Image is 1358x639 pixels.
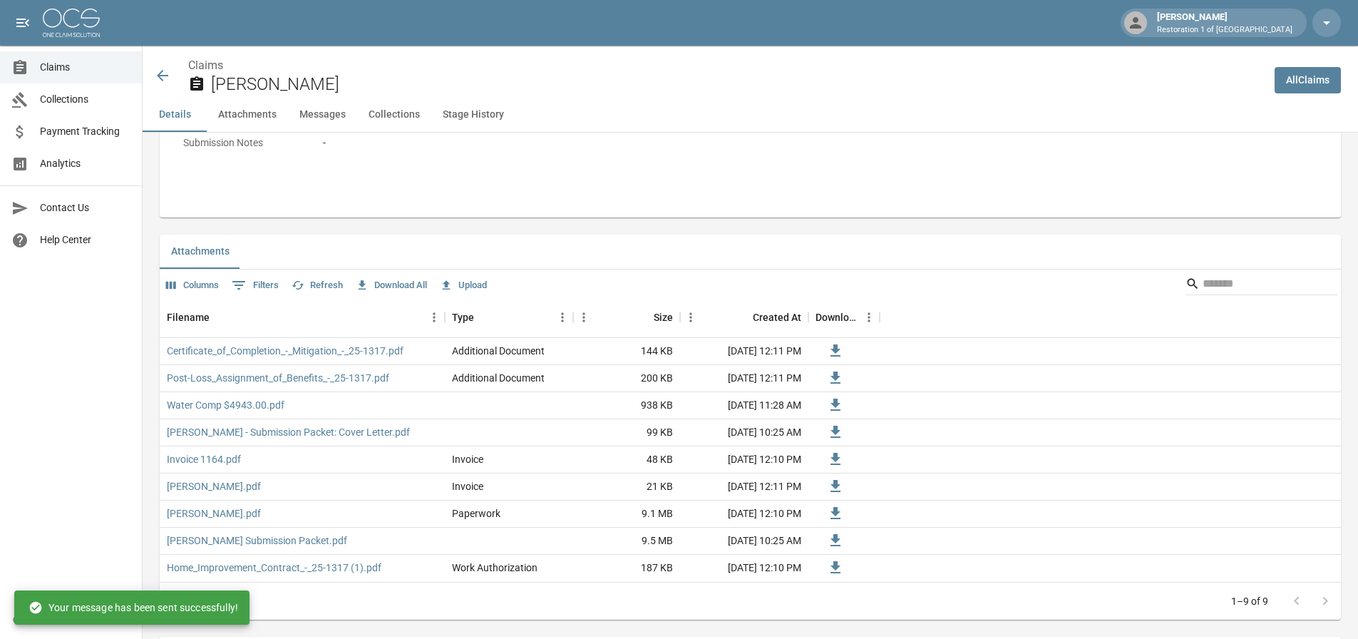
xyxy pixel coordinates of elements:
[13,613,129,627] div: © 2025 One Claim Solution
[167,561,381,575] a: Home_Improvement_Contract_-_25-1317 (1).pdf
[207,98,288,132] button: Attachments
[160,235,241,269] button: Attachments
[1151,10,1298,36] div: [PERSON_NAME]
[9,9,37,37] button: open drawer
[167,506,261,521] a: [PERSON_NAME].pdf
[29,595,238,620] div: Your message has been sent successfully!
[680,474,808,501] div: [DATE] 12:11 PM
[167,371,389,385] a: Post-Loss_Assignment_of_Benefits_-_25-1317.pdf
[573,474,680,501] div: 21 KB
[431,98,515,132] button: Stage History
[167,452,241,466] a: Invoice 1164.pdf
[452,479,483,494] div: Invoice
[680,555,808,582] div: [DATE] 12:10 PM
[680,501,808,528] div: [DATE] 12:10 PM
[228,274,282,297] button: Show filters
[680,392,808,419] div: [DATE] 11:28 AM
[573,307,595,328] button: Menu
[143,98,207,132] button: Details
[680,419,808,446] div: [DATE] 10:25 AM
[573,446,680,474] div: 48 KB
[573,555,680,582] div: 187 KB
[552,307,573,328] button: Menu
[423,307,445,328] button: Menu
[436,275,490,297] button: Upload
[167,344,403,358] a: Certificate_of_Completion_-_Mitigation_-_25-1317.pdf
[452,452,483,466] div: Invoice
[167,425,410,439] a: [PERSON_NAME] - Submission Packet: Cover Letter.pdf
[40,232,130,247] span: Help Center
[167,297,210,337] div: Filename
[753,297,801,337] div: Created At
[680,528,808,555] div: [DATE] 10:25 AM
[573,338,680,365] div: 144 KB
[573,528,680,555] div: 9.5 MB
[452,561,537,575] div: Work Authorization
[43,9,100,37] img: ocs-logo-white-transparent.png
[40,156,130,171] span: Analytics
[816,297,858,337] div: Download
[452,371,545,385] div: Additional Document
[858,307,880,328] button: Menu
[357,98,431,132] button: Collections
[573,419,680,446] div: 99 KB
[288,98,357,132] button: Messages
[573,297,680,337] div: Size
[288,275,346,297] button: Refresh
[573,501,680,528] div: 9.1 MB
[160,235,1341,269] div: related-list tabs
[654,297,673,337] div: Size
[40,92,130,107] span: Collections
[452,297,474,337] div: Type
[680,307,701,328] button: Menu
[188,57,1263,74] nav: breadcrumb
[445,297,573,337] div: Type
[1185,272,1338,298] div: Search
[1231,594,1268,608] p: 1–9 of 9
[680,446,808,474] div: [DATE] 12:10 PM
[573,392,680,419] div: 938 KB
[167,398,284,412] a: Water Comp $4943.00.pdf
[177,129,305,157] p: Submission Notes
[680,338,808,365] div: [DATE] 12:11 PM
[808,297,880,337] div: Download
[211,74,1263,95] h2: [PERSON_NAME]
[680,297,808,337] div: Created At
[40,200,130,215] span: Contact Us
[167,479,261,494] a: [PERSON_NAME].pdf
[452,344,545,358] div: Additional Document
[1157,24,1292,36] p: Restoration 1 of [GEOGRAPHIC_DATA]
[160,297,445,337] div: Filename
[573,365,680,392] div: 200 KB
[323,136,1277,150] div: -
[167,533,347,548] a: [PERSON_NAME] Submission Packet.pdf
[40,124,130,139] span: Payment Tracking
[143,98,1358,132] div: anchor tabs
[680,365,808,392] div: [DATE] 12:11 PM
[452,506,500,521] div: Paperwork
[1275,67,1341,93] a: AllClaims
[163,275,222,297] button: Select columns
[40,60,130,75] span: Claims
[188,58,223,72] a: Claims
[352,275,431,297] button: Download All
